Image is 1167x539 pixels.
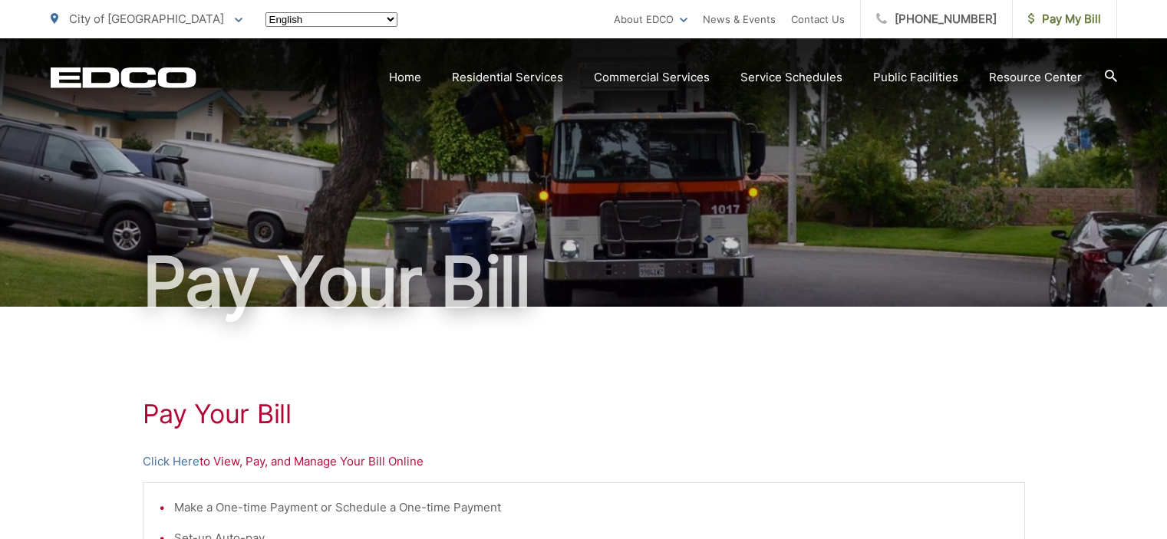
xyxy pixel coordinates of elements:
select: Select a language [265,12,397,27]
li: Make a One-time Payment or Schedule a One-time Payment [174,498,1009,517]
a: About EDCO [614,10,687,28]
a: Click Here [143,452,199,471]
a: News & Events [703,10,776,28]
a: EDCD logo. Return to the homepage. [51,67,196,88]
span: Pay My Bill [1028,10,1101,28]
p: to View, Pay, and Manage Your Bill Online [143,452,1025,471]
a: Residential Services [452,68,563,87]
a: Resource Center [989,68,1082,87]
a: Public Facilities [873,68,958,87]
h1: Pay Your Bill [51,244,1117,320]
h1: Pay Your Bill [143,399,1025,429]
a: Contact Us [791,10,845,28]
span: City of [GEOGRAPHIC_DATA] [69,12,224,26]
a: Home [389,68,421,87]
a: Commercial Services [594,68,710,87]
a: Service Schedules [740,68,842,87]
